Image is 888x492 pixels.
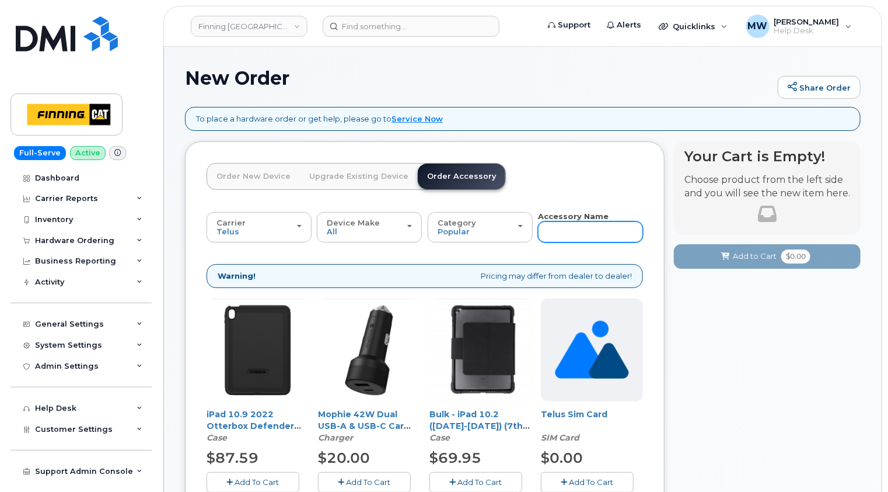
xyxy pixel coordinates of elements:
[347,477,391,487] span: Add To Cart
[684,174,850,200] p: Choose product from the left side and you will see the new item here.
[317,212,422,242] button: Device Make All
[207,432,227,443] em: Case
[318,409,411,443] a: Mophie 42W Dual USB-A & USB-C Car Charge
[327,218,380,227] span: Device Make
[318,449,370,466] span: $20.00
[674,244,861,268] button: Add to Cart $0.00
[781,250,810,264] span: $0.00
[300,164,418,189] a: Upgrade Existing Device
[207,264,643,288] div: Pricing may differ from dealer to dealer!
[218,271,256,282] strong: Warning!
[429,449,481,466] span: $69.95
[428,212,533,242] button: Category Popular
[684,148,850,164] h4: Your Cart is Empty!
[438,227,470,236] span: Popular
[429,408,532,444] div: Bulk - iPad 10.2 (2019-2021) (7th-9th Gen) Otterbox Clear/Black UnlimitEd Case w/Folio/Screen
[541,409,607,420] a: Telus Sim Card
[541,432,579,443] em: SIM Card
[327,227,337,236] span: All
[216,227,239,236] span: Telus
[207,299,309,401] img: Otterbox_Case_10th_Gen.jpg
[196,113,443,124] p: To place a hardware order or get help, please go to
[569,477,614,487] span: Add To Cart
[207,408,309,444] div: iPad 10.9 2022 Otterbox Defender Series case - Black
[207,449,258,466] span: $87.59
[541,408,643,444] div: Telus Sim Card
[391,114,443,123] a: Service Now
[429,299,532,401] img: 9th_Gen_Folio_Case.jpg
[555,299,629,401] img: no_image_found-2caef05468ed5679b831cfe6fc140e25e0c280774317ffc20a367ab7fd17291e.png
[207,164,300,189] a: Order New Device
[235,477,279,487] span: Add To Cart
[778,76,861,99] a: Share Order
[207,409,301,443] a: iPad 10.9 2022 Otterbox Defender Series case - Black
[733,251,777,262] span: Add to Cart
[429,432,450,443] em: Case
[541,449,583,466] span: $0.00
[318,432,353,443] em: Charger
[185,68,772,88] h1: New Order
[418,164,505,189] a: Order Accessory
[216,218,246,227] span: Carrier
[458,477,502,487] span: Add To Cart
[207,212,312,242] button: Carrier Telus
[538,212,609,221] strong: Accessory Name
[318,408,420,444] div: Mophie 42W Dual USB-A & USB-C Car Charge
[438,218,476,227] span: Category
[318,299,420,401] img: Car_Charger.jpg
[429,409,530,466] a: Bulk - iPad 10.2 ([DATE]-[DATE]) (7th-9th Gen) Otterbox Clear/Black UnlimitEd Case w/Folio/Screen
